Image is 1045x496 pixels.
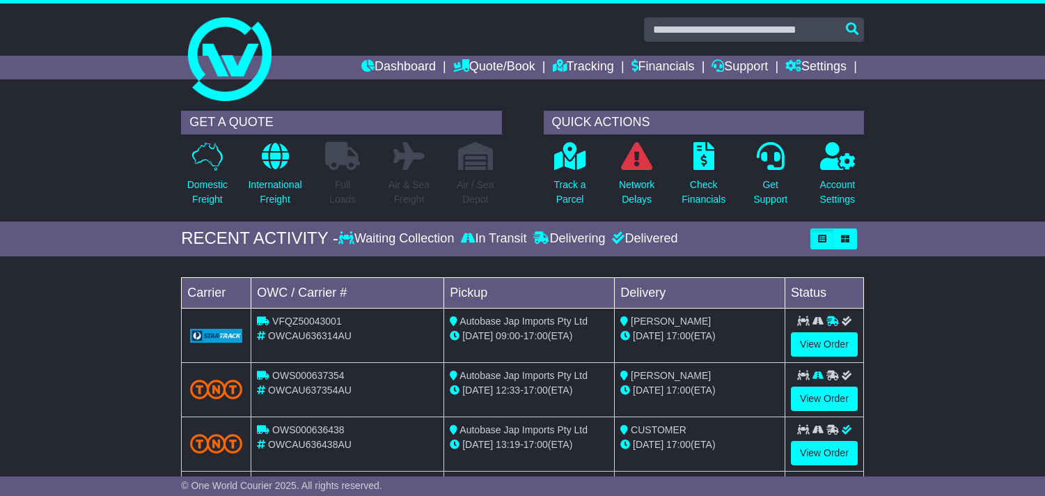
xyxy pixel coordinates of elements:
[819,178,855,207] p: Account Settings
[462,385,493,396] span: [DATE]
[666,330,691,341] span: 17:00
[459,424,588,435] span: Autobase Jap Imports Pty Ltd
[462,330,493,341] span: [DATE]
[631,424,686,435] span: CUSTOMER
[187,141,228,215] a: DomesticFreight
[791,441,858,465] a: View Order
[791,387,858,411] a: View Order
[268,330,352,341] span: OWCAU636314AU
[785,277,864,308] td: Status
[181,480,382,491] span: © One World Courier 2025. All rights reserved.
[819,141,856,215] a: AccountSettings
[633,439,663,450] span: [DATE]
[459,316,588,327] span: Autobase Jap Imports Pty Ltd
[181,111,501,134] div: GET A QUOTE
[496,439,520,450] span: 13:19
[524,330,548,341] span: 17:00
[181,228,338,249] div: RECENT ACTIVITY -
[631,56,695,79] a: Financials
[190,380,242,398] img: TNT_Domestic.png
[618,141,655,215] a: NetworkDelays
[633,385,663,396] span: [DATE]
[633,330,663,341] span: [DATE]
[450,329,608,343] div: - (ETA)
[620,383,779,398] div: (ETA)
[361,56,436,79] a: Dashboard
[450,383,608,398] div: - (ETA)
[553,56,614,79] a: Tracking
[619,178,654,207] p: Network Delays
[182,277,251,308] td: Carrier
[187,178,228,207] p: Domestic Freight
[712,56,768,79] a: Support
[251,277,444,308] td: OWC / Carrier #
[530,231,608,247] div: Delivering
[496,385,520,396] span: 12:33
[524,385,548,396] span: 17:00
[457,178,494,207] p: Air / Sea Depot
[459,370,588,381] span: Autobase Jap Imports Pty Ltd
[268,385,352,396] span: OWCAU637354AU
[268,439,352,450] span: OWCAU636438AU
[272,424,345,435] span: OWS000636438
[450,437,608,452] div: - (ETA)
[544,111,864,134] div: QUICK ACTIONS
[620,329,779,343] div: (ETA)
[247,141,302,215] a: InternationalFreight
[791,332,858,357] a: View Order
[553,178,586,207] p: Track a Parcel
[248,178,301,207] p: International Freight
[666,385,691,396] span: 17:00
[553,141,586,215] a: Track aParcel
[666,439,691,450] span: 17:00
[608,231,677,247] div: Delivered
[325,178,360,207] p: Full Loads
[496,330,520,341] span: 09:00
[190,434,242,453] img: TNT_Domestic.png
[681,141,726,215] a: CheckFinancials
[457,231,530,247] div: In Transit
[453,56,535,79] a: Quote/Book
[753,178,787,207] p: Get Support
[785,56,847,79] a: Settings
[272,316,342,327] span: VFQZ50043001
[444,277,615,308] td: Pickup
[631,316,711,327] span: [PERSON_NAME]
[753,141,788,215] a: GetSupport
[462,439,493,450] span: [DATE]
[631,370,711,381] span: [PERSON_NAME]
[682,178,725,207] p: Check Financials
[615,277,785,308] td: Delivery
[524,439,548,450] span: 17:00
[272,370,345,381] span: OWS000637354
[620,437,779,452] div: (ETA)
[190,329,242,343] img: GetCarrierServiceLogo
[388,178,430,207] p: Air & Sea Freight
[338,231,457,247] div: Waiting Collection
